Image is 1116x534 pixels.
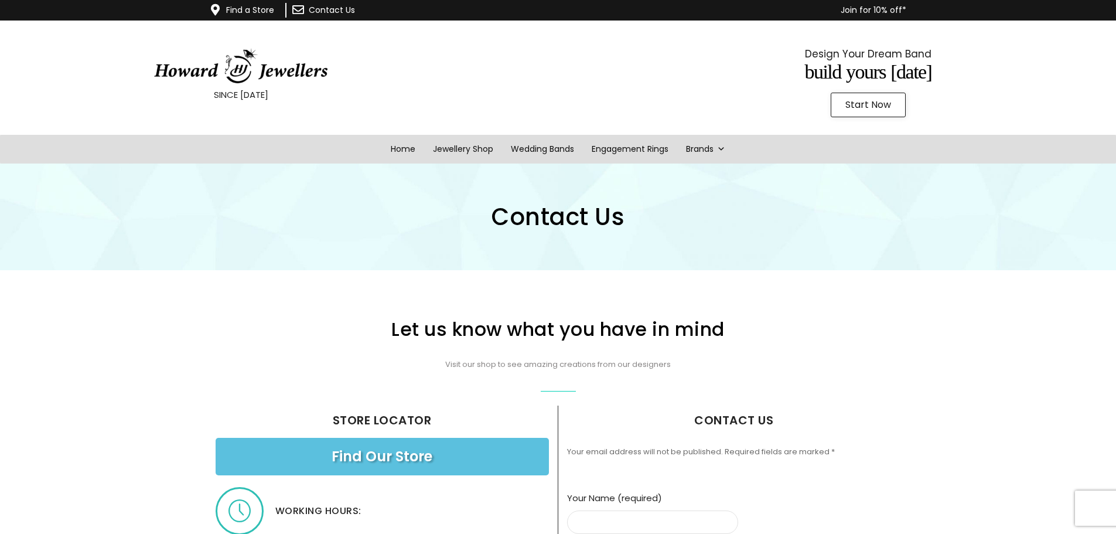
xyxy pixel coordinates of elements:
h6: Store locator [216,414,549,426]
a: Jewellery Shop [424,135,502,164]
h1: Contact Us [213,205,904,229]
p: Visit our shop to see amazing creations from our designers [213,358,904,372]
span: Find Our Store [332,450,432,464]
a: Start Now [831,93,906,117]
input: Your Name (required) [567,511,738,534]
span: Build Yours [DATE] [805,61,932,83]
h2: Let us know what you have in mind [213,320,904,339]
span: Start Now [845,100,891,110]
p: SINCE [DATE] [29,87,452,103]
a: Engagement Rings [583,135,677,164]
span: Working hours: [275,504,361,518]
a: Find Our Store [216,438,549,475]
p: Design Your Dream Band [657,45,1080,63]
a: Contact Us [309,4,355,16]
h6: Contact Us [567,414,901,426]
a: Wedding Bands [502,135,583,164]
p: Your email address will not be published. Required fields are marked * [567,445,901,459]
a: Home [382,135,424,164]
a: Brands [677,135,734,164]
a: Find a Store [226,4,274,16]
label: Your Name (required) [567,492,738,528]
p: Join for 10% off* [424,3,906,18]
